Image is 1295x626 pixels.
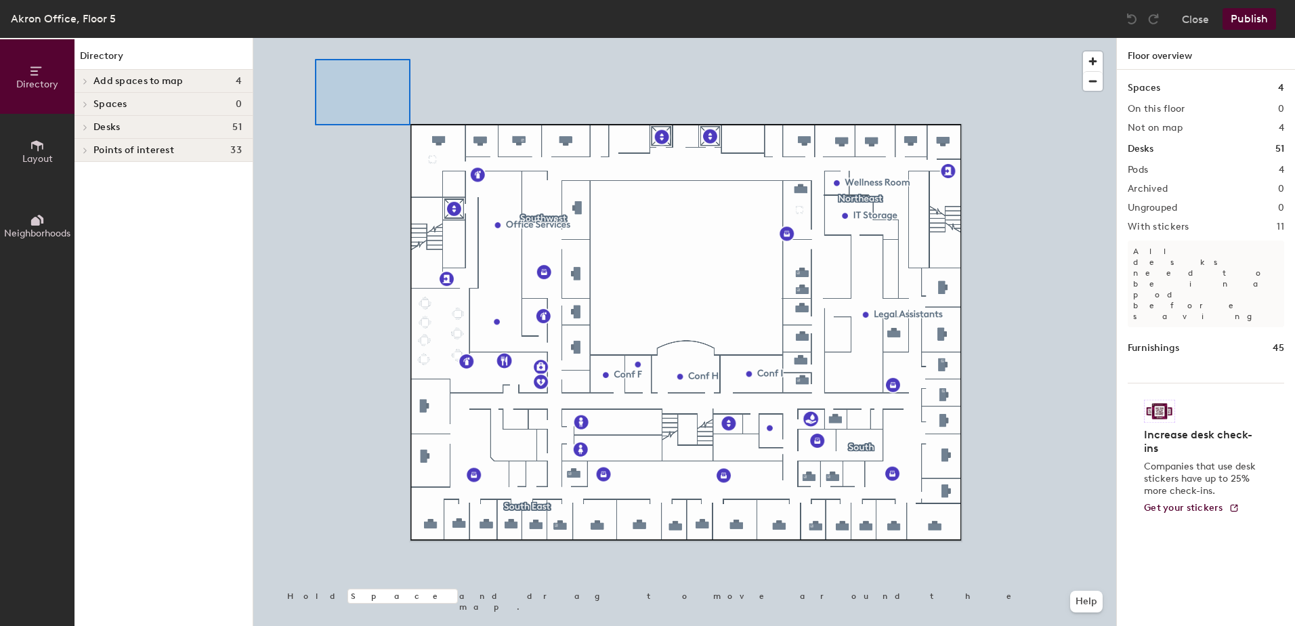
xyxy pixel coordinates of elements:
[4,228,70,239] span: Neighborhoods
[1144,400,1175,423] img: Sticker logo
[11,10,116,27] div: Akron Office, Floor 5
[93,76,184,87] span: Add spaces to map
[1279,123,1284,133] h2: 4
[1128,203,1178,213] h2: Ungrouped
[1128,104,1185,114] h2: On this floor
[1273,341,1284,356] h1: 45
[93,122,120,133] span: Desks
[22,153,53,165] span: Layout
[93,99,127,110] span: Spaces
[1279,165,1284,175] h2: 4
[1278,184,1284,194] h2: 0
[1182,8,1209,30] button: Close
[1278,81,1284,96] h1: 4
[1117,38,1295,70] h1: Floor overview
[1128,341,1179,356] h1: Furnishings
[232,122,242,133] span: 51
[16,79,58,90] span: Directory
[1128,165,1148,175] h2: Pods
[1223,8,1276,30] button: Publish
[1275,142,1284,156] h1: 51
[93,145,174,156] span: Points of interest
[1278,104,1284,114] h2: 0
[1278,203,1284,213] h2: 0
[236,76,242,87] span: 4
[1070,591,1103,612] button: Help
[75,49,253,70] h1: Directory
[1128,123,1183,133] h2: Not on map
[1144,428,1260,455] h4: Increase desk check-ins
[1128,222,1189,232] h2: With stickers
[1128,241,1284,327] p: All desks need to be in a pod before saving
[1147,12,1160,26] img: Redo
[1128,184,1168,194] h2: Archived
[230,145,242,156] span: 33
[1125,12,1139,26] img: Undo
[1128,81,1160,96] h1: Spaces
[1144,461,1260,497] p: Companies that use desk stickers have up to 25% more check-ins.
[1144,502,1223,514] span: Get your stickers
[1144,503,1239,514] a: Get your stickers
[1277,222,1284,232] h2: 11
[1128,142,1153,156] h1: Desks
[236,99,242,110] span: 0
